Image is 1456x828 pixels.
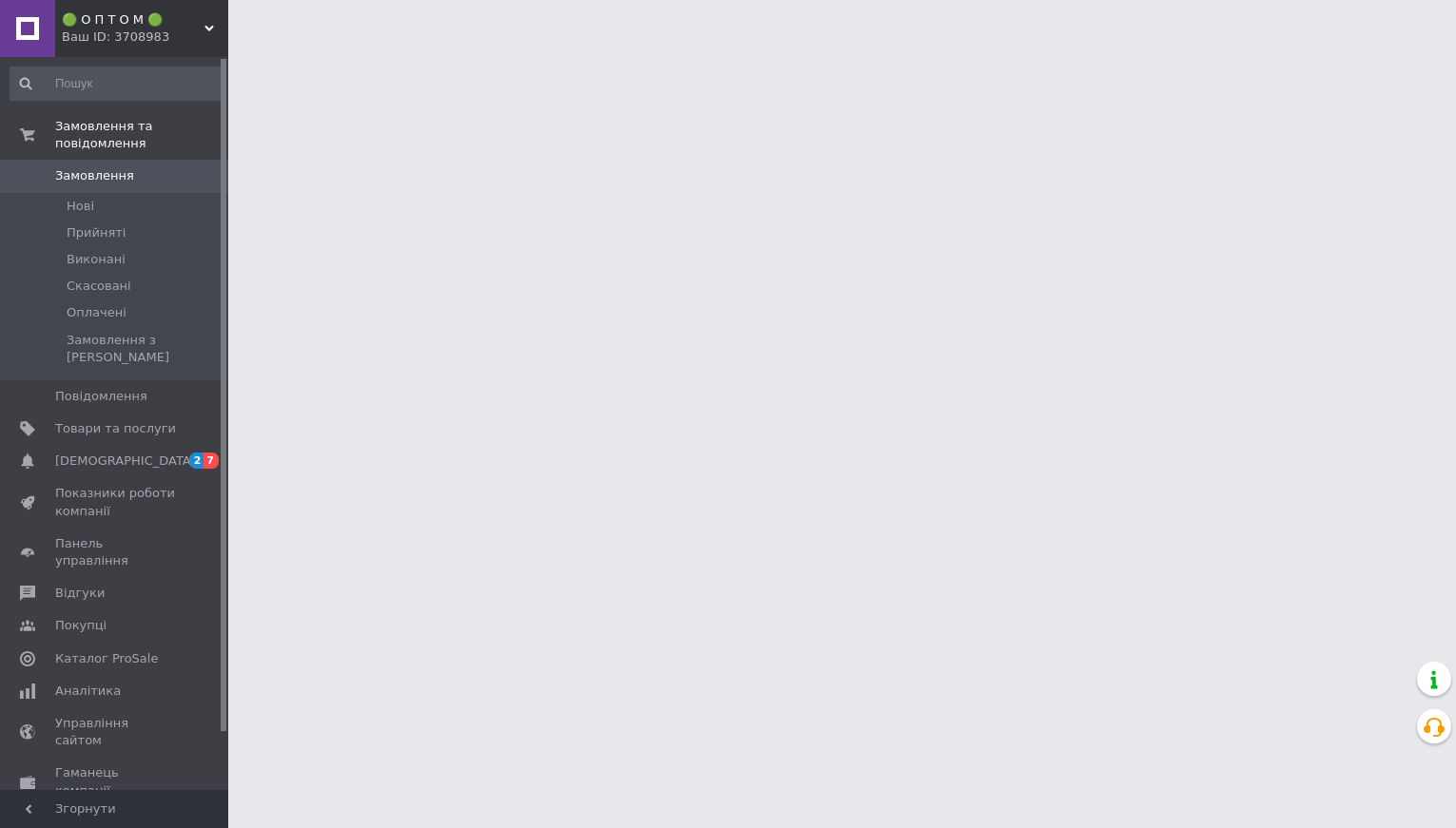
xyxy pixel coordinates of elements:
[67,332,223,366] span: Замовлення з [PERSON_NAME]
[55,683,121,700] span: Аналітика
[67,224,126,241] span: Прийняті
[67,278,131,295] span: Скасовані
[10,67,224,101] input: Пошук
[55,650,158,667] span: Каталог ProSale
[55,715,176,749] span: Управління сайтом
[55,764,176,799] span: Гаманець компанії
[189,453,204,469] span: 2
[62,29,228,46] div: Ваш ID: 3708983
[55,485,176,519] span: Показники роботи компанії
[55,118,228,152] span: Замовлення та повідомлення
[55,453,196,470] span: [DEMOGRAPHIC_DATA]
[67,304,126,321] span: Оплачені
[67,198,94,215] span: Нові
[204,453,219,469] span: 7
[55,585,105,602] span: Відгуки
[62,11,204,29] span: 🟢 О П Т О М 🟢
[55,388,147,405] span: Повідомлення
[55,535,176,569] span: Панель управління
[67,251,126,268] span: Виконані
[55,617,107,634] span: Покупці
[55,420,176,437] span: Товари та послуги
[55,167,134,184] span: Замовлення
